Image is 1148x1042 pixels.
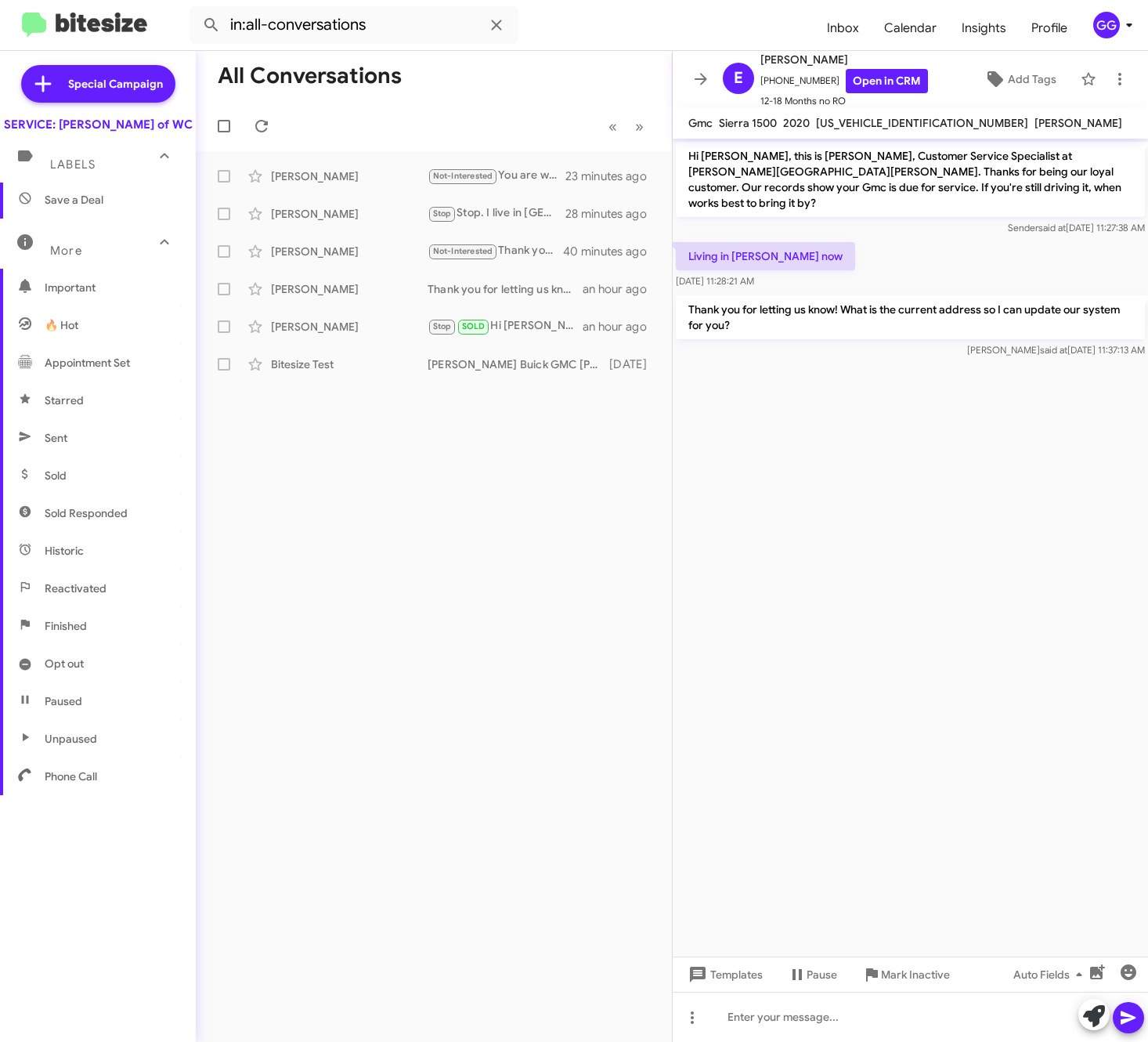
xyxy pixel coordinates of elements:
[462,321,486,331] span: SOLD
[45,280,178,295] span: Important
[271,206,428,222] div: [PERSON_NAME]
[271,168,428,184] div: [PERSON_NAME]
[583,281,659,297] div: an hour ago
[433,171,493,181] span: Not-Interested
[21,65,175,103] a: Special Campaign
[4,117,193,132] div: SERVICE: [PERSON_NAME] of WC
[271,319,428,335] div: [PERSON_NAME]
[50,244,82,258] span: More
[600,110,653,143] nav: Page navigation example
[428,281,583,297] div: Thank you for letting us know! What is the current address so I can update our system for you?
[433,208,452,219] span: Stop
[881,961,950,989] span: Mark Inactive
[1038,222,1066,233] span: said at
[850,961,962,989] button: Mark Inactive
[45,355,130,371] span: Appointment Set
[1001,961,1101,989] button: Auto Fields
[45,581,106,596] span: Reactivated
[816,116,1028,130] span: [US_VEHICLE_IDENTIFICATION_NUMBER]
[967,344,1145,356] span: [PERSON_NAME] [DATE] 11:37:13 AM
[949,5,1019,51] a: Insights
[428,204,565,223] div: Stop. I live in [GEOGRAPHIC_DATA]
[1034,116,1122,130] span: [PERSON_NAME]
[676,295,1145,339] p: Thank you for letting us know! What is the current address so I can update our system for you?
[676,275,754,287] span: [DATE] 11:28:21 AM
[966,65,1074,93] button: Add Tags
[271,281,428,297] div: [PERSON_NAME]
[760,50,928,69] span: [PERSON_NAME]
[760,69,928,93] span: [PHONE_NUMBER]
[609,356,659,372] div: [DATE]
[428,317,583,335] div: Hi [PERSON_NAME], I have e sold my GMC last year. Could you please remove my details from contact...
[1093,12,1120,38] div: GG
[45,192,103,208] span: Save a Deal
[433,246,493,256] span: Not-Interested
[45,317,78,333] span: 🔥 Hot
[50,157,96,172] span: Labels
[719,116,777,130] span: Sierra 1500
[433,321,452,331] span: Stop
[1080,12,1131,38] button: GG
[45,618,87,634] span: Finished
[676,142,1145,217] p: Hi [PERSON_NAME], this is [PERSON_NAME], Customer Service Specialist at [PERSON_NAME][GEOGRAPHIC_...
[1008,222,1145,233] span: Sender [DATE] 11:27:38 AM
[1008,65,1056,93] span: Add Tags
[1040,344,1067,356] span: said at
[45,769,97,784] span: Phone Call
[1013,961,1088,989] span: Auto Fields
[565,168,659,184] div: 23 minutes ago
[218,63,402,89] h1: All Conversations
[635,117,644,136] span: »
[45,731,97,747] span: Unpaused
[685,961,763,989] span: Templates
[783,116,810,130] span: 2020
[626,110,653,143] button: Next
[775,961,850,989] button: Pause
[45,505,128,521] span: Sold Responded
[872,5,949,51] a: Calendar
[428,167,565,185] div: You are welcome. Please call us here at [GEOGRAPHIC_DATA] if you ever need to bring your vehicle ...
[428,356,609,372] div: [PERSON_NAME] Buick GMC [PERSON_NAME][GEOGRAPHIC_DATA]
[734,66,743,91] span: E
[760,93,928,109] span: 12-18 Months no RO
[45,543,84,559] span: Historic
[1019,5,1080,51] a: Profile
[565,244,659,259] div: 40 minutes ago
[45,430,67,446] span: Sent
[676,242,855,270] p: Living in [PERSON_NAME] now
[599,110,626,143] button: Previous
[583,319,659,335] div: an hour ago
[271,244,428,259] div: [PERSON_NAME]
[45,656,84,671] span: Opt out
[68,76,163,92] span: Special Campaign
[45,468,67,483] span: Sold
[673,961,775,989] button: Templates
[608,117,617,136] span: «
[565,206,659,222] div: 28 minutes ago
[814,5,872,51] a: Inbox
[45,693,82,709] span: Paused
[45,393,84,408] span: Starred
[428,242,565,260] div: Thank you for letting us know! We will mark that in the system for future reference. Have a wonde...
[190,6,518,44] input: Search
[688,116,713,130] span: Gmc
[807,961,837,989] span: Pause
[271,356,428,372] div: Bitesize Test
[846,69,928,93] a: Open in CRM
